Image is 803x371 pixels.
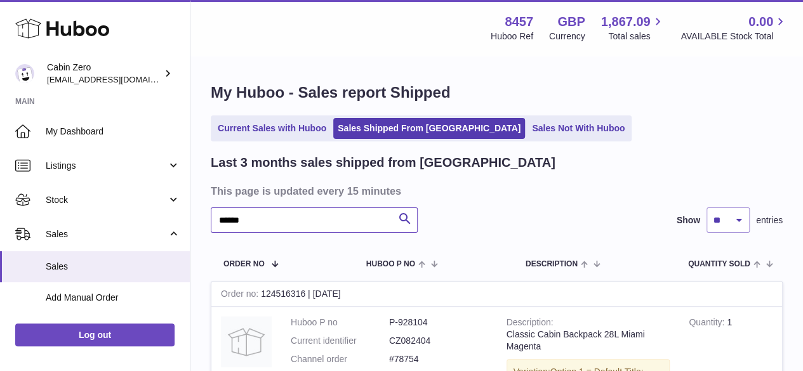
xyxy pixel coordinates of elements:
a: Sales Shipped From [GEOGRAPHIC_DATA] [333,118,525,139]
span: 1,867.09 [601,13,651,30]
a: Current Sales with Huboo [213,118,331,139]
dt: Current identifier [291,335,389,347]
span: Quantity Sold [688,260,750,268]
a: Log out [15,323,175,346]
span: Total sales [608,30,665,42]
div: Cabin Zero [47,62,161,86]
a: 1,867.09 Total sales [601,13,665,42]
span: entries [756,214,783,226]
strong: Quantity [689,317,727,330]
img: internalAdmin-8457@internal.huboo.com [15,64,34,83]
h3: This page is updated every 15 minutes [211,184,780,198]
strong: 8457 [505,13,533,30]
strong: Order no [221,289,261,302]
a: 0.00 AVAILABLE Stock Total [680,13,788,42]
strong: Description [507,317,554,330]
dd: #78754 [389,353,488,365]
span: 0.00 [748,13,773,30]
img: no-photo.jpg [221,316,272,367]
span: AVAILABLE Stock Total [680,30,788,42]
h1: My Huboo - Sales report Shipped [211,82,783,103]
h2: Last 3 months sales shipped from [GEOGRAPHIC_DATA] [211,154,555,171]
div: 124516316 | [DATE] [211,282,782,307]
dt: Huboo P no [291,316,389,329]
strong: GBP [557,13,585,30]
span: Stock [46,194,167,206]
span: My Dashboard [46,126,180,138]
span: Add Manual Order [46,292,180,304]
span: Order No [223,260,265,268]
div: Currency [549,30,585,42]
a: Sales Not With Huboo [528,118,629,139]
span: [EMAIL_ADDRESS][DOMAIN_NAME] [47,74,187,84]
dd: P-928104 [389,316,488,329]
span: Huboo P no [366,260,415,268]
div: Huboo Ref [491,30,533,42]
div: Classic Cabin Backpack 28L Miami Magenta [507,329,670,353]
span: Sales [46,228,167,240]
span: Listings [46,160,167,172]
dt: Channel order [291,353,389,365]
span: Sales [46,261,180,273]
label: Show [677,214,700,226]
dd: CZ082404 [389,335,488,347]
span: Description [526,260,578,268]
